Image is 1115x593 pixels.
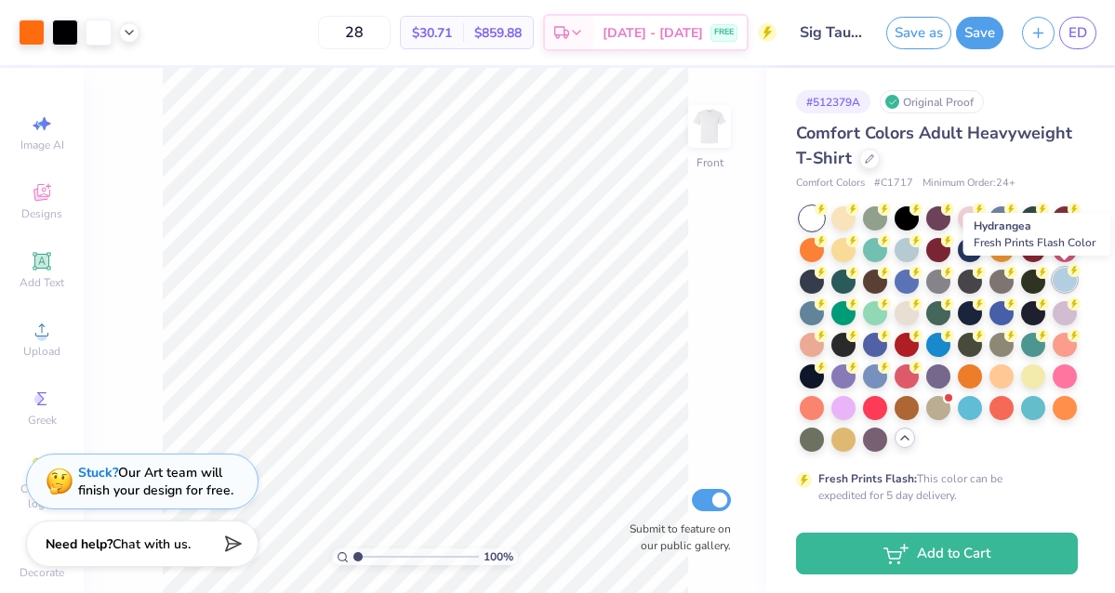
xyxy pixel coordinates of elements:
[1069,22,1087,44] span: ED
[697,154,723,171] div: Front
[20,275,64,290] span: Add Text
[412,23,452,43] span: $30.71
[880,90,984,113] div: Original Proof
[9,481,74,511] span: Clipart & logos
[23,344,60,359] span: Upload
[691,108,728,145] img: Front
[28,413,57,428] span: Greek
[46,535,113,553] strong: Need help?
[714,26,734,39] span: FREE
[796,533,1078,574] button: Add to Cart
[796,176,865,191] span: Comfort Colors
[818,470,1047,504] div: This color can be expedited for 5 day delivery.
[1059,17,1096,49] a: ED
[20,565,64,580] span: Decorate
[113,535,191,553] span: Chat with us.
[818,471,917,486] strong: Fresh Prints Flash:
[974,235,1095,250] span: Fresh Prints Flash Color
[886,17,951,49] button: Save as
[318,16,391,49] input: – –
[474,23,522,43] span: $859.88
[603,23,703,43] span: [DATE] - [DATE]
[796,90,870,113] div: # 512379A
[963,213,1111,256] div: Hydrangea
[956,17,1003,49] button: Save
[484,548,513,565] span: 100 %
[78,464,233,499] div: Our Art team will finish your design for free.
[874,176,913,191] span: # C1717
[786,14,877,51] input: Untitled Design
[78,464,118,481] strong: Stuck?
[20,138,64,152] span: Image AI
[21,206,62,221] span: Designs
[796,122,1072,169] span: Comfort Colors Adult Heavyweight T-Shirt
[923,176,1015,191] span: Minimum Order: 24 +
[619,521,731,554] label: Submit to feature on our public gallery.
